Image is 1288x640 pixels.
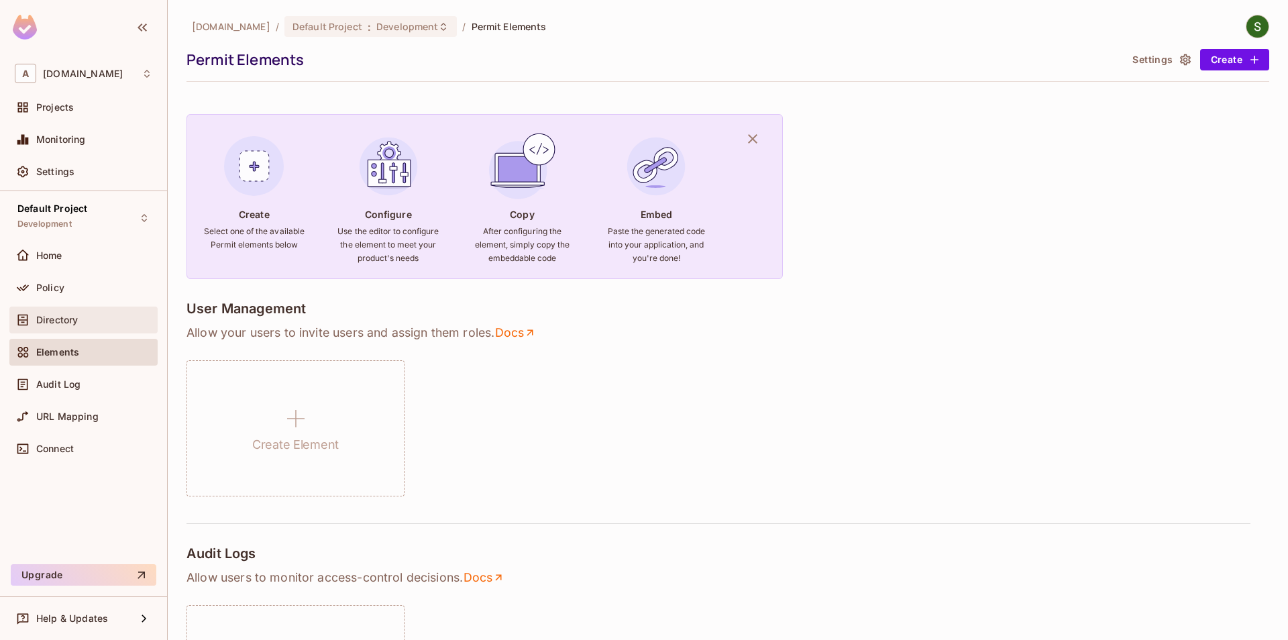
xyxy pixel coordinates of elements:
span: Default Project [17,203,87,214]
button: Upgrade [11,564,156,586]
span: Elements [36,347,79,358]
p: Allow your users to invite users and assign them roles . [186,325,1269,341]
a: Docs [494,325,537,341]
span: the active workspace [192,20,270,33]
img: Shakti Seniyar [1246,15,1269,38]
img: Configure Element [352,130,425,203]
h6: Select one of the available Permit elements below [203,225,305,252]
span: Projects [36,102,74,113]
h4: Create [239,208,270,221]
span: Audit Log [36,379,80,390]
span: Directory [36,315,78,325]
span: Settings [36,166,74,177]
h4: User Management [186,301,306,317]
span: URL Mapping [36,411,99,422]
h1: Create Element [252,435,339,455]
li: / [276,20,279,33]
span: Policy [36,282,64,293]
span: Monitoring [36,134,86,145]
span: : [367,21,372,32]
span: Default Project [292,20,362,33]
h4: Embed [641,208,673,221]
span: A [15,64,36,83]
span: Permit Elements [472,20,547,33]
span: Connect [36,443,74,454]
a: Docs [463,570,505,586]
h6: Use the editor to configure the element to meet your product's needs [337,225,439,265]
h6: Paste the generated code into your application, and you're done! [605,225,707,265]
h6: After configuring the element, simply copy the embeddable code [471,225,573,265]
button: Settings [1127,49,1194,70]
img: Embed Element [620,130,692,203]
div: Permit Elements [186,50,1120,70]
p: Allow users to monitor access-control decisions . [186,570,1269,586]
button: Create [1200,49,1269,70]
span: Home [36,250,62,261]
span: Help & Updates [36,613,108,624]
span: Development [376,20,438,33]
img: Create Element [218,130,290,203]
img: Copy Element [486,130,558,203]
h4: Copy [510,208,534,221]
li: / [462,20,466,33]
h4: Configure [365,208,412,221]
img: SReyMgAAAABJRU5ErkJggg== [13,15,37,40]
span: Development [17,219,72,229]
span: Workspace: allerin.com [43,68,123,79]
h4: Audit Logs [186,545,256,562]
